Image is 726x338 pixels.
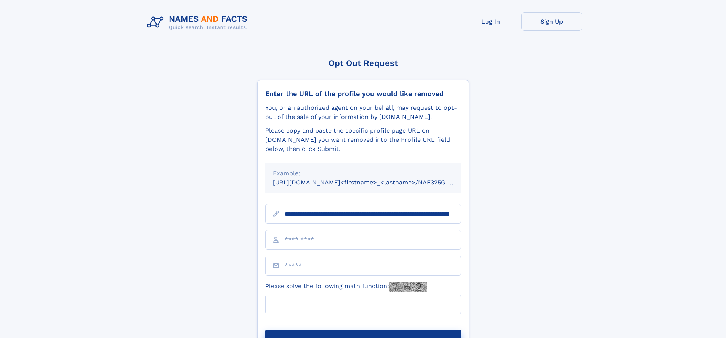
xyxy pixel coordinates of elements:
[265,103,461,122] div: You, or an authorized agent on your behalf, may request to opt-out of the sale of your informatio...
[144,12,254,33] img: Logo Names and Facts
[460,12,521,31] a: Log In
[265,126,461,154] div: Please copy and paste the specific profile page URL on [DOMAIN_NAME] you want removed into the Pr...
[521,12,582,31] a: Sign Up
[265,90,461,98] div: Enter the URL of the profile you would like removed
[273,169,454,178] div: Example:
[273,179,476,186] small: [URL][DOMAIN_NAME]<firstname>_<lastname>/NAF325G-xxxxxxxx
[265,282,427,292] label: Please solve the following math function:
[257,58,469,68] div: Opt Out Request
